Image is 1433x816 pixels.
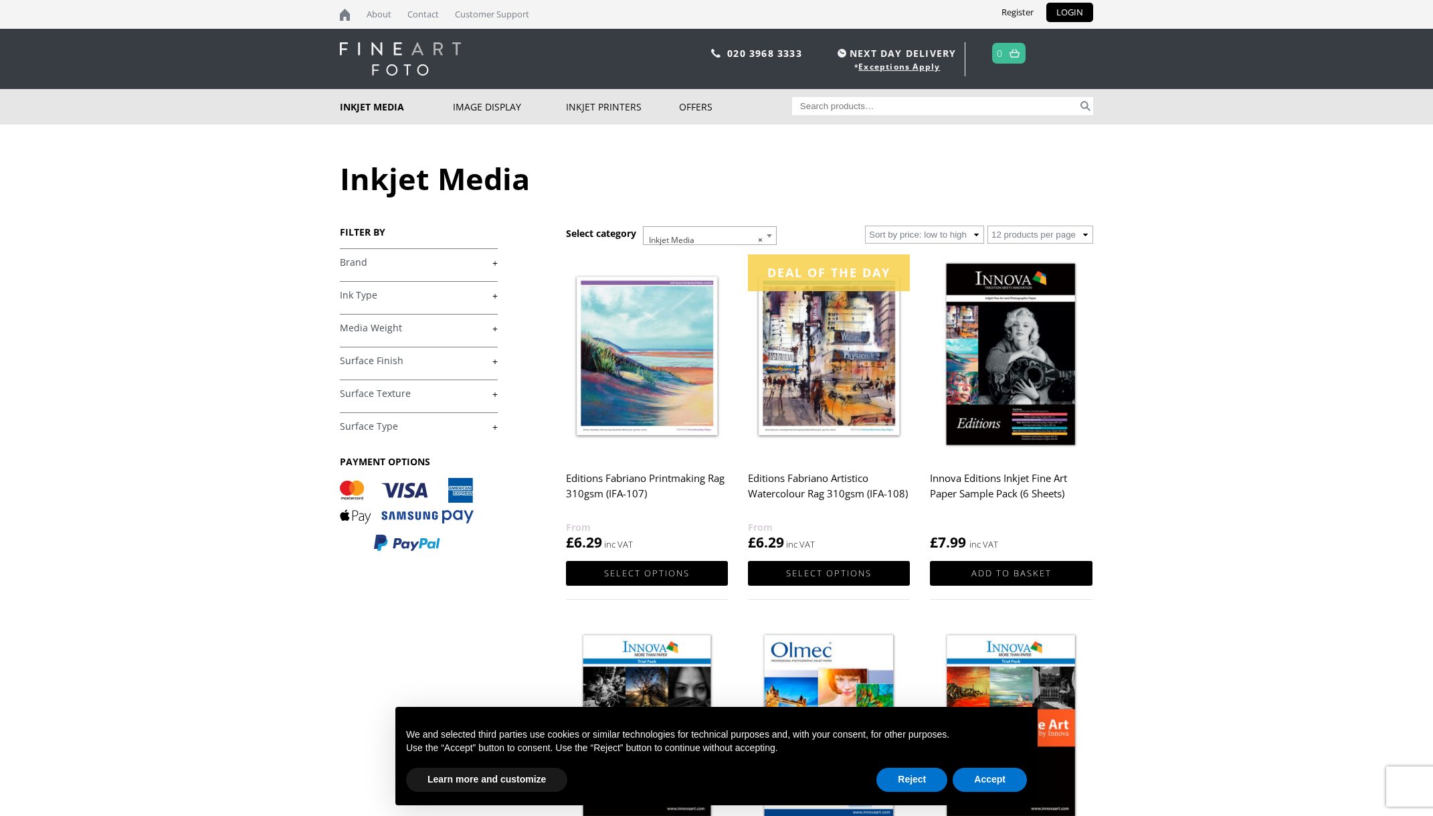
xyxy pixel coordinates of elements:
[340,388,498,400] a: +
[643,226,777,245] span: Inkjet Media
[340,314,498,341] h4: Media Weight
[727,47,802,60] a: 020 3968 3333
[748,533,756,552] span: £
[566,466,728,519] h2: Editions Fabriano Printmaking Rag 310gsm (IFA-107)
[758,231,763,250] span: ×
[930,533,966,552] bdi: 7.99
[340,226,498,238] h3: FILTER BY
[340,158,1093,199] h1: Inkjet Media
[1010,49,1020,58] img: basket.svg
[340,455,498,468] h3: PAYMENT OPTIONS
[566,254,728,552] a: Editions Fabriano Printmaking Rag 310gsm (IFA-107) £6.29
[930,466,1092,519] h2: Innova Editions Inkjet Fine Art Paper Sample Pack (6 Sheets)
[340,380,498,406] h4: Surface Texture
[406,768,567,792] button: Learn more and customize
[340,42,461,76] img: logo-white.svg
[748,254,910,457] img: Editions Fabriano Artistico Watercolour Rag 310gsm (IFA-108)
[566,254,728,457] img: Editions Fabriano Printmaking Rag 310gsm (IFA-107)
[340,289,498,302] a: +
[679,89,792,125] a: Offers
[340,412,498,439] h4: Surface Type
[748,254,910,291] div: Deal of the day
[566,533,574,552] span: £
[930,533,938,552] span: £
[453,89,566,125] a: Image Display
[930,254,1092,552] a: Innova Editions Inkjet Fine Art Paper Sample Pack (6 Sheets) £7.99 inc VAT
[930,254,1092,457] img: Innova Editions Inkjet Fine Art Paper Sample Pack (6 Sheets)
[792,97,1078,115] input: Search products…
[748,561,910,586] a: Select options for “Editions Fabriano Artistico Watercolour Rag 310gsm (IFA-108)”
[340,256,498,269] a: +
[340,347,498,374] h4: Surface Finish
[838,49,846,58] img: time.svg
[834,46,956,61] span: NEXT DAY DELIVERY
[969,537,998,552] strong: inc VAT
[930,561,1092,586] a: Add to basket: “Innova Editions Inkjet Fine Art Paper Sample Pack (6 Sheets)”
[748,533,784,552] bdi: 6.29
[340,355,498,368] a: +
[340,420,498,433] a: +
[340,322,498,335] a: +
[566,89,679,125] a: Inkjet Printers
[991,3,1044,22] a: Register
[1078,97,1093,115] button: Search
[876,768,947,792] button: Reject
[748,254,910,552] a: Deal of the day Editions Fabriano Artistico Watercolour Rag 310gsm (IFA-108) £6.29
[340,281,498,308] h4: Ink Type
[566,227,636,240] h3: Select category
[566,561,728,586] a: Select options for “Editions Fabriano Printmaking Rag 310gsm (IFA-107)”
[406,742,1027,755] p: Use the “Accept” button to consent. Use the “Reject” button to continue without accepting.
[340,248,498,275] h4: Brand
[1046,3,1093,22] a: LOGIN
[748,466,910,519] h2: Editions Fabriano Artistico Watercolour Rag 310gsm (IFA-108)
[953,768,1027,792] button: Accept
[865,226,984,244] select: Shop order
[997,44,1003,63] a: 0
[644,227,776,254] span: Inkjet Media
[340,89,453,125] a: Inkjet Media
[711,49,721,58] img: phone.svg
[566,533,602,552] bdi: 6.29
[858,61,940,72] a: Exceptions Apply
[406,728,1027,742] p: We and selected third parties use cookies or similar technologies for technical purposes and, wit...
[340,478,474,552] img: PAYMENT OPTIONS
